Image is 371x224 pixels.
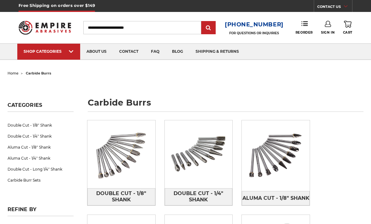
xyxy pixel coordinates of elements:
a: Double Cut - 1/4" Shank [165,188,233,205]
div: SHOP CATEGORIES [24,49,74,54]
a: faq [145,44,166,60]
a: Aluma Cut - 1/8" Shank [242,191,310,205]
span: Cart [343,30,352,35]
a: home [8,71,19,75]
img: Aluma Cut - 1/8" Shank [242,122,310,190]
span: carbide burrs [26,71,51,75]
h5: Categories [8,102,74,112]
h1: carbide burrs [88,98,363,112]
h5: Refine by [8,206,74,216]
a: Double Cut - Long 1/4" Shank [8,164,74,175]
a: [PHONE_NUMBER] [225,20,284,29]
a: Aluma Cut - 1/4" Shank [8,153,74,164]
a: contact [113,44,145,60]
a: Cart [343,21,352,35]
p: FOR QUESTIONS OR INQUIRIES [225,31,284,35]
a: Double Cut - 1/8" Shank [8,120,74,131]
img: Empire Abrasives [19,17,71,38]
input: Submit [202,22,215,34]
a: shipping & returns [189,44,245,60]
a: Aluma Cut - 1/8" Shank [8,142,74,153]
span: Reorder [296,30,313,35]
a: Double Cut - 1/8" Shank [87,188,155,205]
span: Aluma Cut - 1/8" Shank [242,193,309,204]
a: Carbide Burr Sets [8,175,74,186]
a: Double Cut - 1/4" Shank [8,131,74,142]
span: Sign In [321,30,335,35]
a: about us [80,44,113,60]
a: CONTACT US [317,3,352,12]
img: Double Cut - 1/8" Shank [87,120,155,188]
img: Double Cut - 1/4" Shank [165,120,233,188]
a: blog [166,44,189,60]
a: Reorder [296,21,313,34]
